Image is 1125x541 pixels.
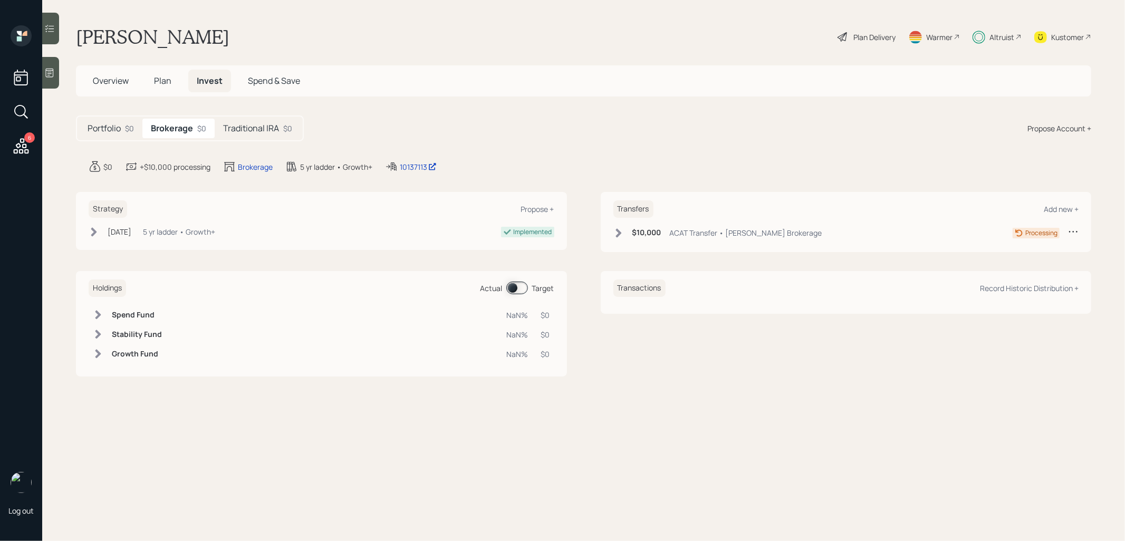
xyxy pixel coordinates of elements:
div: ACAT Transfer • [PERSON_NAME] Brokerage [670,227,822,238]
h5: Brokerage [151,123,193,133]
div: Record Historic Distribution + [980,283,1079,293]
div: Warmer [926,32,953,43]
span: Spend & Save [248,75,300,86]
h1: [PERSON_NAME] [76,25,229,49]
h6: Transactions [613,279,666,297]
div: NaN% [507,349,528,360]
h6: Transfers [613,200,653,218]
div: $0 [541,310,550,321]
div: NaN% [507,329,528,340]
h6: Strategy [89,200,127,218]
div: Brokerage [238,161,273,172]
div: 10137113 [400,161,437,172]
div: $0 [125,123,134,134]
span: Invest [197,75,223,86]
div: +$10,000 processing [140,161,210,172]
h6: Spend Fund [112,311,162,320]
div: 5 yr ladder • Growth+ [143,226,215,237]
div: [DATE] [108,226,131,237]
div: $0 [103,161,112,172]
div: Actual [480,283,503,294]
span: Plan [154,75,171,86]
h5: Portfolio [88,123,121,133]
h6: Stability Fund [112,330,162,339]
div: $0 [541,349,550,360]
div: Target [532,283,554,294]
div: Log out [8,506,34,516]
div: 6 [24,132,35,143]
div: $0 [283,123,292,134]
div: Add new + [1044,204,1079,214]
div: Processing [1025,228,1057,238]
div: $0 [197,123,206,134]
div: Propose Account + [1027,123,1091,134]
h6: Holdings [89,279,126,297]
div: Kustomer [1051,32,1084,43]
h6: $10,000 [632,228,661,237]
div: Propose + [521,204,554,214]
img: treva-nostdahl-headshot.png [11,472,32,493]
div: Plan Delivery [853,32,896,43]
div: $0 [541,329,550,340]
div: 5 yr ladder • Growth+ [300,161,372,172]
div: Altruist [989,32,1014,43]
h6: Growth Fund [112,350,162,359]
div: NaN% [507,310,528,321]
span: Overview [93,75,129,86]
h5: Traditional IRA [223,123,279,133]
div: Implemented [514,227,552,237]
